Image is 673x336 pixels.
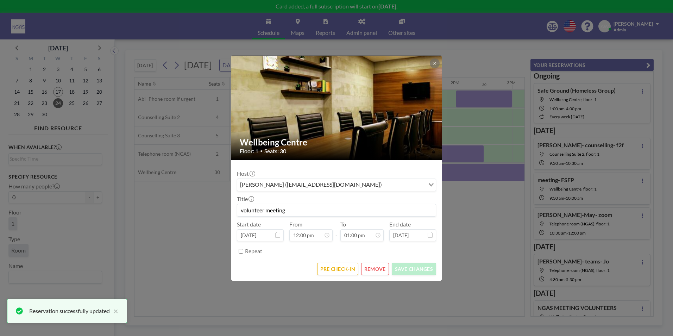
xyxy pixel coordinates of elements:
[340,221,346,228] label: To
[317,263,358,275] button: PRE CHECK-IN
[335,223,338,239] span: -
[240,137,434,148] h2: Wellbeing Centre
[392,263,436,275] button: SAVE CHANGES
[239,180,383,189] span: [PERSON_NAME] ([EMAIL_ADDRESS][DOMAIN_NAME])
[361,263,389,275] button: REMOVE
[237,179,436,191] div: Search for option
[240,148,258,155] span: Floor: 1
[110,307,118,315] button: close
[237,204,436,216] input: (No title)
[237,170,254,177] label: Host
[29,307,110,315] div: Reservation successfully updated
[260,148,263,154] span: •
[237,195,253,203] label: Title
[384,180,424,189] input: Search for option
[289,221,302,228] label: From
[245,248,262,255] label: Repeat
[237,221,261,228] label: Start date
[231,37,442,178] img: 537.jpg
[389,221,411,228] label: End date
[264,148,286,155] span: Seats: 30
